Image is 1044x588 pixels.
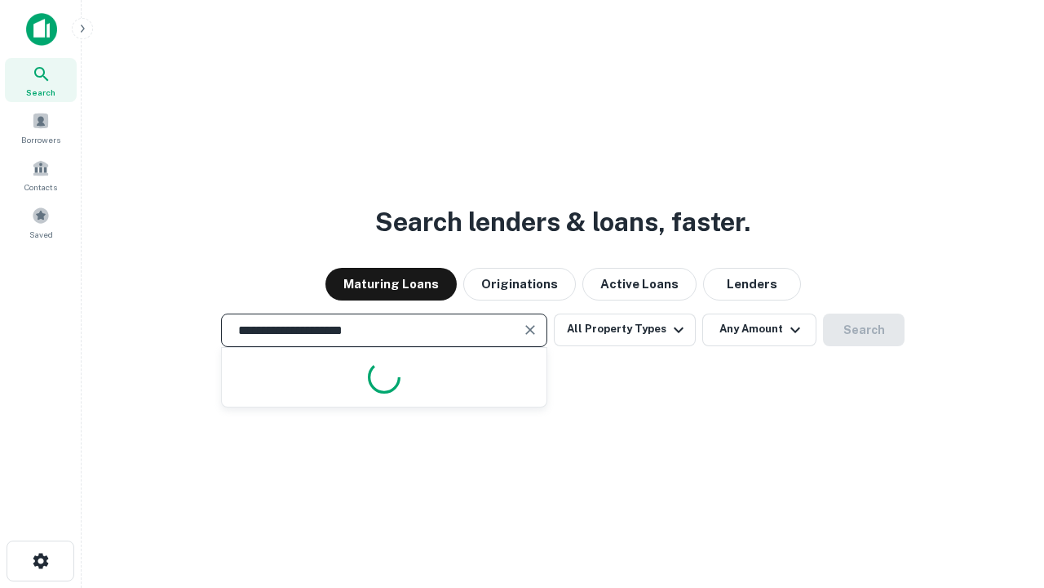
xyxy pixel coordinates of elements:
[703,268,801,301] button: Lenders
[26,13,57,46] img: capitalize-icon.png
[375,203,750,242] h3: Search lenders & loans, faster.
[702,314,816,346] button: Any Amount
[24,180,57,194] span: Contacts
[29,228,53,241] span: Saved
[5,200,77,244] a: Saved
[26,86,55,99] span: Search
[5,58,77,102] a: Search
[582,268,697,301] button: Active Loans
[554,314,696,346] button: All Property Types
[463,268,576,301] button: Originations
[519,318,542,341] button: Clear
[962,457,1044,536] iframe: Chat Widget
[325,268,457,301] button: Maturing Loans
[5,105,77,149] a: Borrowers
[5,153,77,197] a: Contacts
[21,133,60,146] span: Borrowers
